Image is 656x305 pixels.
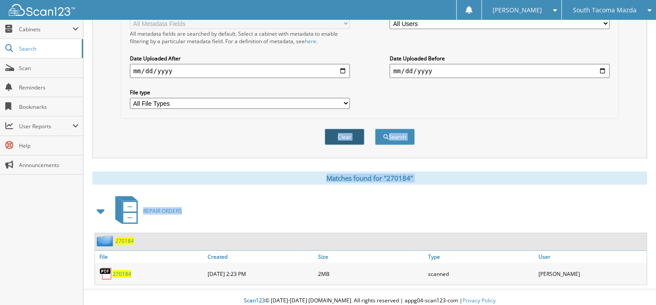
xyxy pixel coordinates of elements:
label: Date Uploaded Before [390,55,610,62]
img: scan123-logo-white.svg [9,4,75,16]
input: start [130,64,350,78]
span: Scan123 [244,297,265,304]
iframe: Chat Widget [612,263,656,305]
img: folder2.png [97,235,115,246]
a: 270184 [115,237,134,245]
div: [PERSON_NAME] [536,265,647,283]
a: Privacy Policy [463,297,496,304]
span: Announcements [19,161,79,169]
div: All metadata fields are searched by default. Select a cabinet with metadata to enable filtering b... [130,30,350,45]
button: Clear [325,129,364,145]
a: REPAIR ORDERS [110,193,182,228]
a: 270184 [113,270,131,278]
button: Search [375,129,415,145]
a: here [305,37,316,45]
span: Bookmarks [19,103,79,111]
div: Matches found for "270184" [92,171,647,185]
a: User [536,251,647,263]
span: Search [19,45,77,52]
div: 2MB [316,265,426,283]
span: [PERSON_NAME] [493,7,542,13]
label: Date Uploaded After [130,55,350,62]
span: User Reports [19,123,72,130]
span: Scan [19,64,79,72]
span: Reminders [19,84,79,91]
span: Cabinets [19,26,72,33]
a: File [95,251,205,263]
div: [DATE] 2:23 PM [205,265,316,283]
label: File type [130,89,350,96]
a: Size [316,251,426,263]
img: PDF.png [99,267,113,280]
div: scanned [426,265,536,283]
span: South Tacoma Mazda [573,7,637,13]
input: end [390,64,610,78]
a: Created [205,251,316,263]
span: REPAIR ORDERS [143,207,182,215]
a: Type [426,251,536,263]
span: Help [19,142,79,149]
